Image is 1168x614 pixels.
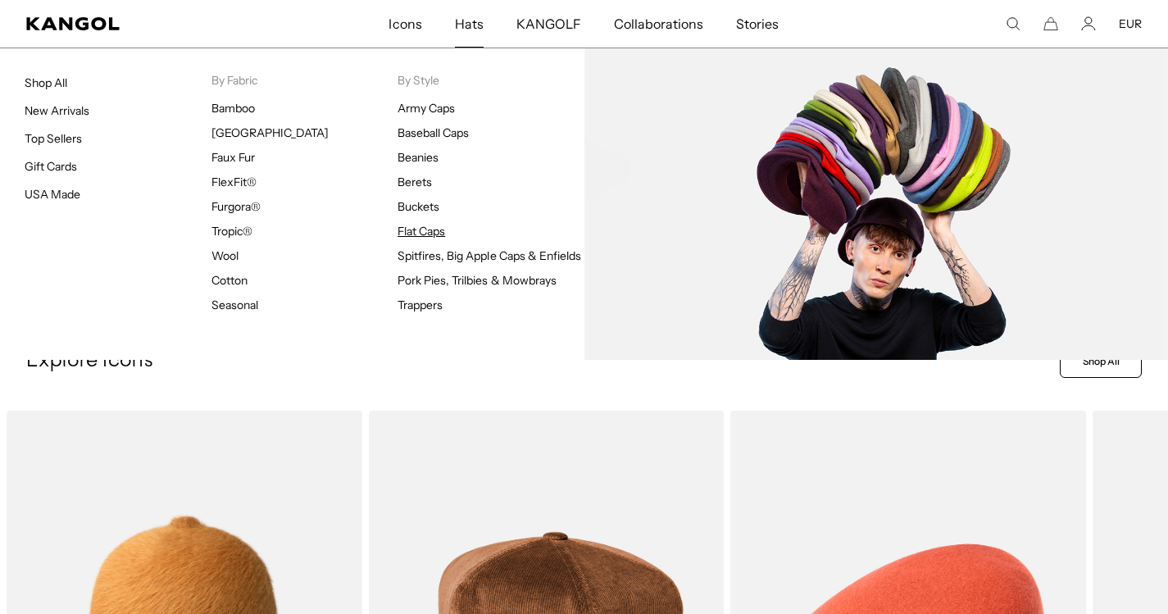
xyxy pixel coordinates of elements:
a: New Arrivals [25,103,89,118]
a: Tropic® [211,224,252,239]
a: Pork Pies, Trilbies & Mowbrays [398,273,557,288]
a: Spitfires, Big Apple Caps & Enfields [398,248,581,263]
a: Kangol [26,17,257,30]
a: Furgora® [211,199,261,214]
a: Beanies [398,150,439,165]
a: Buckets [398,199,439,214]
a: Top Sellers [25,131,82,146]
button: Cart [1043,16,1058,31]
a: Cotton [211,273,248,288]
a: USA Made [25,187,80,202]
a: Shop All [1060,345,1142,378]
a: Trappers [398,298,443,312]
a: Seasonal [211,298,258,312]
a: Baseball Caps [398,125,469,140]
p: By Style [398,73,584,88]
a: Shop All [25,75,67,90]
p: By Fabric [211,73,398,88]
a: Gift Cards [25,159,77,174]
a: Flat Caps [398,224,445,239]
a: Berets [398,175,432,189]
a: Army Caps [398,101,455,116]
a: [GEOGRAPHIC_DATA] [211,125,329,140]
a: Bamboo [211,101,255,116]
button: EUR [1119,16,1142,31]
a: Wool [211,248,239,263]
a: Account [1081,16,1096,31]
a: Faux Fur [211,150,255,165]
a: FlexFit® [211,175,257,189]
summary: Search here [1006,16,1020,31]
p: Explore Icons [26,349,1053,374]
